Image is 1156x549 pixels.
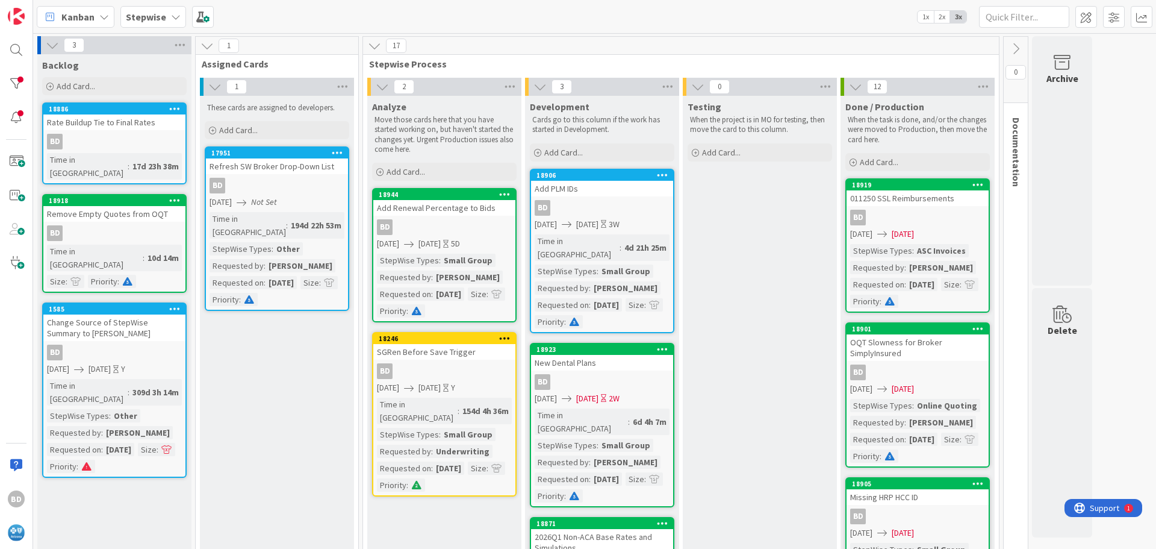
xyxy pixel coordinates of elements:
span: Analyze [372,101,406,113]
div: StepWise Types [535,439,597,452]
div: [PERSON_NAME] [906,416,976,429]
span: : [880,450,881,463]
span: Add Card... [387,166,425,177]
div: 18918 [43,195,185,206]
div: 18901 [852,325,989,333]
div: Requested on [377,287,431,301]
p: Cards go to this column if the work has started in Development. [532,115,672,135]
div: [PERSON_NAME] [591,281,660,295]
span: : [264,259,266,272]
div: BD [8,491,25,507]
div: 18901 [847,324,989,334]
span: : [109,409,111,422]
span: : [644,298,646,312]
div: 309d 3h 14m [129,386,182,399]
a: 17951Refresh SW Broker Drop-Down ListBD[DATE]Not SetTime in [GEOGRAPHIC_DATA]:194d 22h 53mStepWis... [205,146,349,311]
div: ASC Invoices [914,244,969,257]
div: BD [373,363,515,379]
span: : [439,428,441,441]
a: 18901OQT Slowness for Broker SimplyInsuredBD[DATE][DATE]StepWise Types:Online QuotingRequested by... [845,322,990,468]
div: 18906Add PLM IDs [531,170,673,196]
div: BD [43,225,185,241]
span: Add Card... [702,147,741,158]
div: StepWise Types [535,265,597,278]
span: : [564,489,566,503]
span: 0 [709,80,730,94]
span: Add Card... [219,125,258,136]
span: 12 [867,80,887,94]
span: [DATE] [850,228,872,240]
div: BD [47,225,63,241]
span: : [239,293,241,306]
div: [DATE] [266,276,297,289]
span: [DATE] [377,381,399,394]
div: Time in [GEOGRAPHIC_DATA] [377,398,458,424]
div: BD [377,363,393,379]
span: : [912,244,914,257]
a: 18886Rate Buildup Tie to Final RatesBDTime in [GEOGRAPHIC_DATA]:17d 23h 38m [42,102,187,184]
span: Add Card... [57,81,95,92]
div: BD [850,365,866,380]
div: Size [626,472,644,486]
img: avatar [8,524,25,541]
div: 6d 4h 7m [630,415,670,428]
div: 011250 SSL Reimbursements [847,190,989,206]
span: Support [25,2,55,16]
div: Small Group [441,428,496,441]
div: Add Renewal Percentage to Bids [373,200,515,216]
div: Delete [1048,323,1077,337]
div: BD [47,134,63,149]
div: Requested on [535,298,589,312]
div: 18886 [49,105,185,113]
div: 1 [63,5,66,14]
div: 18886 [43,104,185,115]
a: 18906Add PLM IDsBD[DATE][DATE]3WTime in [GEOGRAPHIC_DATA]:4d 21h 25mStepWise Types:Small GroupReq... [530,169,674,333]
div: [DATE] [591,472,622,486]
div: BD [531,374,673,390]
div: Requested by [850,416,904,429]
span: : [628,415,630,428]
span: [DATE] [418,381,441,394]
span: Add Card... [860,157,898,168]
a: 18919011250 SSL ReimbursementsBD[DATE][DATE]StepWise Types:ASC InvoicesRequested by:[PERSON_NAME]... [845,178,990,313]
div: 17951 [206,148,348,158]
div: [DATE] [103,443,134,456]
span: [DATE] [535,218,557,231]
p: Move those cards here that you have started working on, but haven't started the changes yet. Urge... [374,115,514,154]
div: BD [206,178,348,193]
span: : [406,478,408,492]
a: 1585Change Source of StepWise Summary to [PERSON_NAME]BD[DATE][DATE]YTime in [GEOGRAPHIC_DATA]:30... [42,303,187,478]
div: Priority [210,293,239,306]
span: : [880,295,881,308]
b: Stepwise [126,11,166,23]
div: Priority [47,460,76,473]
div: 1585 [43,304,185,315]
div: Time in [GEOGRAPHIC_DATA] [47,245,143,271]
div: Other [111,409,140,422]
span: : [272,242,273,256]
div: Requested by [377,271,431,284]
span: : [589,456,591,469]
div: [DATE] [433,287,464,301]
div: Missing HRP HCC ID [847,489,989,505]
a: 18923New Dental PlansBD[DATE][DATE]2WTime in [GEOGRAPHIC_DATA]:6d 4h 7mStepWise Types:Small Group... [530,343,674,507]
a: 18944Add Renewal Percentage to BidsBD[DATE][DATE]5DStepWise Types:Small GroupRequested by:[PERSON... [372,188,517,322]
span: [DATE] [892,228,914,240]
span: 0 [1005,65,1026,80]
div: 1585Change Source of StepWise Summary to [PERSON_NAME] [43,304,185,341]
div: 18906 [536,171,673,180]
span: : [912,399,914,412]
div: 18906 [531,170,673,181]
span: : [66,275,67,288]
span: : [319,276,321,289]
span: : [960,433,962,446]
div: BD [210,178,225,193]
div: Requested by [210,259,264,272]
div: 18919011250 SSL Reimbursements [847,180,989,206]
div: [PERSON_NAME] [103,426,173,439]
div: 18919 [852,181,989,189]
div: 1585 [49,305,185,313]
div: Requested on [377,462,431,475]
span: [DATE] [850,383,872,395]
div: 3W [609,218,620,231]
